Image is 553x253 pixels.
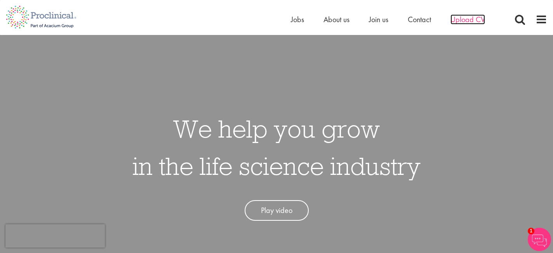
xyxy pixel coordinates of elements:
[369,14,388,24] a: Join us
[450,14,485,24] a: Upload CV
[245,200,309,221] a: Play video
[323,14,350,24] a: About us
[291,14,304,24] a: Jobs
[528,228,534,234] span: 1
[528,228,551,251] img: Chatbot
[132,110,421,185] h1: We help you grow in the life science industry
[408,14,431,24] a: Contact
